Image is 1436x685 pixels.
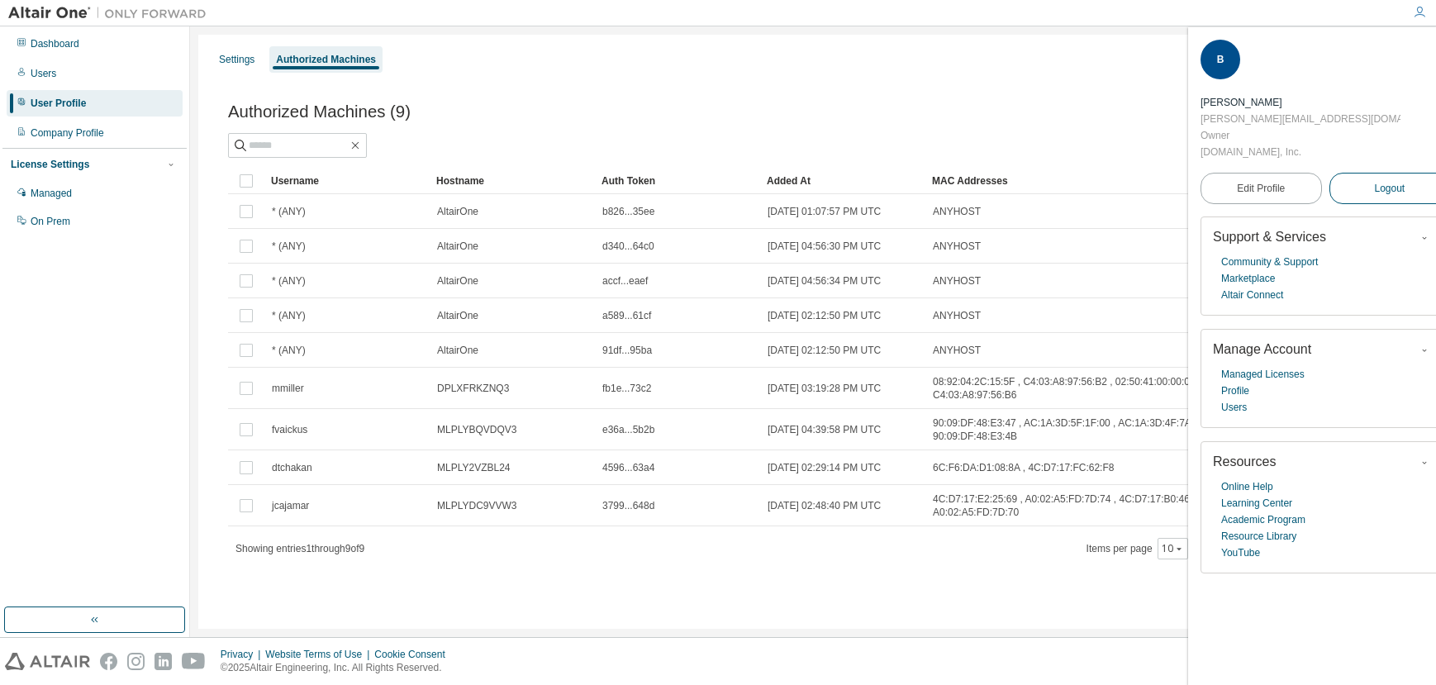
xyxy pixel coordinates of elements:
span: [DATE] 04:56:34 PM UTC [768,274,881,288]
a: Marketplace [1221,270,1275,287]
div: Managed [31,187,72,200]
span: mmiller [272,382,304,395]
div: Settings [219,53,254,66]
a: Edit Profile [1201,173,1322,204]
div: License Settings [11,158,89,171]
span: Manage Account [1213,342,1311,356]
span: * (ANY) [272,240,306,253]
a: Altair Connect [1221,287,1283,303]
img: Altair One [8,5,215,21]
span: d340...64c0 [602,240,654,253]
div: Company Profile [31,126,104,140]
span: [DATE] 04:39:58 PM UTC [768,423,881,436]
a: Users [1221,399,1247,416]
span: Authorized Machines (9) [228,102,411,121]
div: Users [31,67,56,80]
span: 6C:F6:DA:D1:08:8A , 4C:D7:17:FC:62:F8 [933,461,1114,474]
span: B [1217,54,1224,65]
span: [DATE] 02:29:14 PM UTC [768,461,881,474]
a: Learning Center [1221,495,1292,511]
span: DPLXFRKZNQ3 [437,382,509,395]
span: dtchakan [272,461,312,474]
span: MLPLY2VZBL24 [437,461,511,474]
div: Privacy [221,648,265,661]
span: ANYHOST [933,274,981,288]
span: jcajamar [272,499,309,512]
span: 4C:D7:17:E2:25:69 , A0:02:A5:FD:7D:74 , 4C:D7:17:B0:46:53 , A0:02:A5:FD:7D:70 [933,492,1224,519]
a: Community & Support [1221,254,1318,270]
div: Website Terms of Use [265,648,374,661]
span: 91df...95ba [602,344,652,357]
span: AltairOne [437,240,478,253]
span: MLPLYDC9VVW3 [437,499,516,512]
div: Cookie Consent [374,648,454,661]
span: [DATE] 02:48:40 PM UTC [768,499,881,512]
span: Items per page [1087,538,1188,559]
span: accf...eaef [602,274,648,288]
div: Dashboard [31,37,79,50]
span: ANYHOST [933,240,981,253]
img: instagram.svg [127,653,145,670]
span: [DATE] 02:12:50 PM UTC [768,309,881,322]
span: Support & Services [1213,230,1326,244]
img: facebook.svg [100,653,117,670]
span: [DATE] 01:07:57 PM UTC [768,205,881,218]
span: ANYHOST [933,205,981,218]
span: Edit Profile [1237,182,1285,195]
span: fb1e...73c2 [602,382,651,395]
span: [DATE] 03:19:28 PM UTC [768,382,881,395]
span: Showing entries 1 through 9 of 9 [235,543,364,554]
div: [PERSON_NAME][EMAIL_ADDRESS][DOMAIN_NAME] [1201,111,1400,127]
span: 08:92:04:2C:15:5F , C4:03:A8:97:56:B2 , 02:50:41:00:00:01 , C4:03:A8:97:56:B6 [933,375,1224,402]
a: Managed Licenses [1221,366,1305,383]
span: AltairOne [437,205,478,218]
span: 3799...648d [602,499,654,512]
span: a589...61cf [602,309,651,322]
span: ANYHOST [933,344,981,357]
span: AltairOne [437,309,478,322]
div: Owner [1201,127,1400,144]
span: [DATE] 02:12:50 PM UTC [768,344,881,357]
span: * (ANY) [272,205,306,218]
img: altair_logo.svg [5,653,90,670]
span: 4596...63a4 [602,461,654,474]
span: Resources [1213,454,1276,469]
span: Logout [1374,180,1405,197]
span: AltairOne [437,344,478,357]
span: AltairOne [437,274,478,288]
p: © 2025 Altair Engineering, Inc. All Rights Reserved. [221,661,455,675]
span: * (ANY) [272,274,306,288]
a: Profile [1221,383,1249,399]
div: Brian Gavin [1201,94,1400,111]
div: [DOMAIN_NAME], Inc. [1201,144,1400,160]
div: Auth Token [602,168,754,194]
div: Authorized Machines [276,53,376,66]
span: 90:09:DF:48:E3:47 , AC:1A:3D:5F:1F:00 , AC:1A:3D:4F:7A:0F , 90:09:DF:48:E3:4B [933,416,1224,443]
a: Resource Library [1221,528,1296,545]
a: Online Help [1221,478,1273,495]
span: [DATE] 04:56:30 PM UTC [768,240,881,253]
span: b826...35ee [602,205,654,218]
span: fvaickus [272,423,307,436]
a: YouTube [1221,545,1260,561]
div: Added At [767,168,919,194]
div: User Profile [31,97,86,110]
img: linkedin.svg [155,653,172,670]
span: e36a...5b2b [602,423,654,436]
span: MLPLYBQVDQV3 [437,423,516,436]
span: ANYHOST [933,309,981,322]
a: Academic Program [1221,511,1305,528]
div: MAC Addresses [932,168,1224,194]
div: Username [271,168,423,194]
span: * (ANY) [272,309,306,322]
img: youtube.svg [182,653,206,670]
div: Hostname [436,168,588,194]
button: 10 [1162,542,1184,555]
div: On Prem [31,215,70,228]
span: * (ANY) [272,344,306,357]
